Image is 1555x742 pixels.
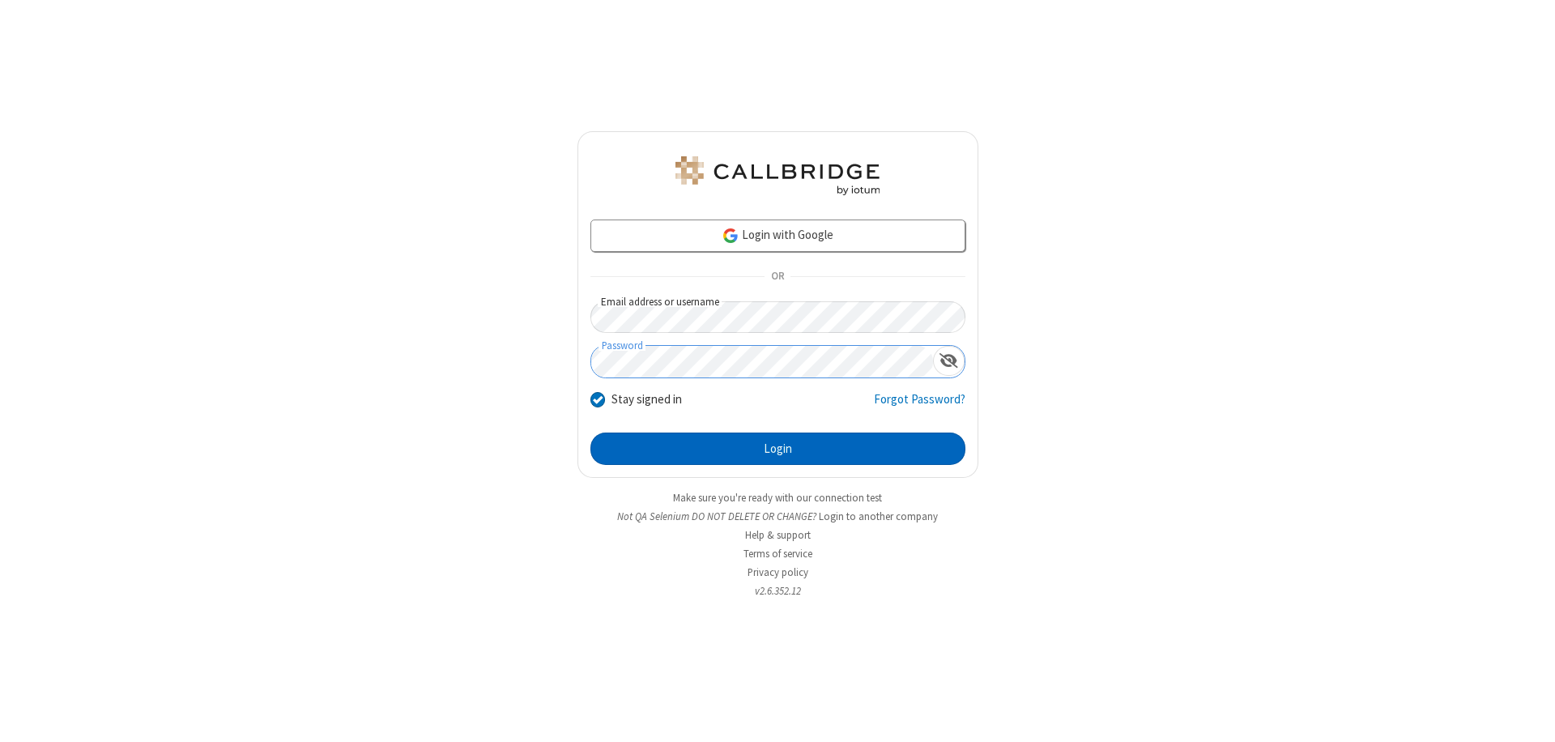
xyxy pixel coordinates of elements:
li: Not QA Selenium DO NOT DELETE OR CHANGE? [577,509,978,524]
div: Show password [933,346,965,376]
img: google-icon.png [722,227,739,245]
span: OR [765,266,790,288]
input: Password [591,346,933,377]
a: Make sure you're ready with our connection test [673,491,882,505]
a: Terms of service [743,547,812,561]
a: Forgot Password? [874,390,965,421]
li: v2.6.352.12 [577,583,978,599]
input: Email address or username [590,301,965,333]
button: Login to another company [819,509,938,524]
label: Stay signed in [611,390,682,409]
a: Help & support [745,528,811,542]
a: Privacy policy [748,565,808,579]
img: QA Selenium DO NOT DELETE OR CHANGE [672,156,883,195]
a: Login with Google [590,220,965,252]
button: Login [590,433,965,465]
